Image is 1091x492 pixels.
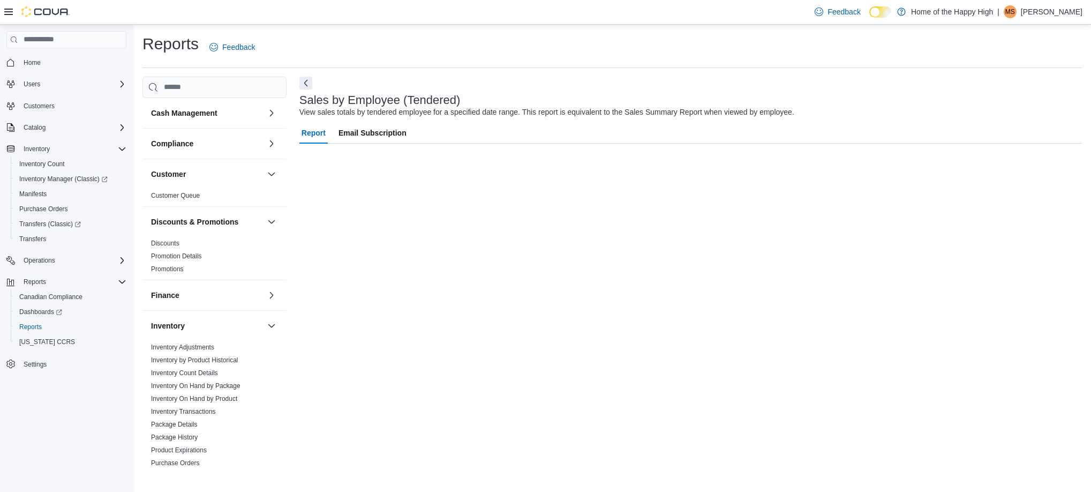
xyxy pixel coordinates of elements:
[15,320,126,333] span: Reports
[151,169,263,180] button: Customer
[19,56,126,69] span: Home
[151,108,217,118] h3: Cash Management
[151,192,200,199] a: Customer Queue
[151,356,238,364] a: Inventory by Product Historical
[15,336,126,348] span: Washington CCRS
[19,143,54,155] button: Inventory
[1021,5,1082,18] p: [PERSON_NAME]
[911,5,993,18] p: Home of the Happy High
[151,408,216,415] a: Inventory Transactions
[11,232,131,247] button: Transfers
[151,252,202,260] a: Promotion Details
[299,107,794,118] div: View sales totals by tendered employee for a specified date range. This report is equivalent to t...
[265,137,278,150] button: Compliance
[19,190,47,198] span: Manifests
[151,369,218,377] span: Inventory Count Details
[151,459,200,467] span: Purchase Orders
[265,319,278,332] button: Inventory
[151,446,207,454] a: Product Expirations
[19,323,42,331] span: Reports
[2,274,131,289] button: Reports
[15,290,126,303] span: Canadian Compliance
[299,94,461,107] h3: Sales by Employee (Tendered)
[151,344,214,351] a: Inventory Adjustments
[19,121,50,134] button: Catalog
[869,6,892,18] input: Dark Mode
[2,120,131,135] button: Catalog
[11,334,131,349] button: [US_STATE] CCRS
[19,99,126,113] span: Customers
[15,233,126,245] span: Transfers
[997,5,999,18] p: |
[11,187,131,202] button: Manifests
[15,173,112,185] a: Inventory Manager (Classic)
[24,102,55,110] span: Customers
[15,203,126,215] span: Purchase Orders
[151,191,200,200] span: Customer Queue
[19,357,126,370] span: Settings
[24,123,46,132] span: Catalog
[151,138,263,149] button: Compliance
[151,407,216,416] span: Inventory Transactions
[19,275,50,288] button: Reports
[151,459,200,467] a: Purchase Orders
[11,289,131,304] button: Canadian Compliance
[19,100,59,113] a: Customers
[19,254,59,267] button: Operations
[151,382,240,390] span: Inventory On Hand by Package
[11,319,131,334] button: Reports
[19,220,81,228] span: Transfers (Classic)
[19,143,126,155] span: Inventory
[151,108,263,118] button: Cash Management
[15,218,126,230] span: Transfers (Classic)
[2,98,131,114] button: Customers
[265,107,278,120] button: Cash Management
[21,6,70,17] img: Cova
[19,358,51,371] a: Settings
[19,293,82,301] span: Canadian Compliance
[151,217,238,227] h3: Discounts & Promotions
[11,304,131,319] a: Dashboards
[1004,5,1017,18] div: Matthew Sheculski
[827,6,860,17] span: Feedback
[11,217,131,232] a: Transfers (Classic)
[265,168,278,181] button: Customer
[151,369,218,377] a: Inventory Count Details
[24,278,46,286] span: Reports
[15,305,126,318] span: Dashboards
[19,254,126,267] span: Operations
[19,78,126,91] span: Users
[810,1,864,23] a: Feedback
[24,80,40,88] span: Users
[151,138,193,149] h3: Compliance
[151,265,184,273] a: Promotions
[142,33,199,55] h1: Reports
[151,421,198,428] a: Package Details
[2,55,131,70] button: Home
[15,203,72,215] a: Purchase Orders
[151,169,186,180] h3: Customer
[24,360,47,369] span: Settings
[11,156,131,172] button: Inventory Count
[6,50,126,400] nav: Complex example
[299,77,312,90] button: Next
[151,434,198,441] a: Package History
[302,122,326,144] span: Report
[142,189,287,206] div: Customer
[151,395,237,402] a: Inventory On Hand by Product
[205,36,259,58] a: Feedback
[19,160,65,168] span: Inventory Count
[15,218,85,230] a: Transfers (Classic)
[2,141,131,156] button: Inventory
[15,188,126,200] span: Manifests
[24,145,50,153] span: Inventory
[265,289,278,302] button: Finance
[265,215,278,228] button: Discounts & Promotions
[151,217,263,227] button: Discounts & Promotions
[151,240,179,247] a: Discounts
[151,382,240,390] a: Inventory On Hand by Package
